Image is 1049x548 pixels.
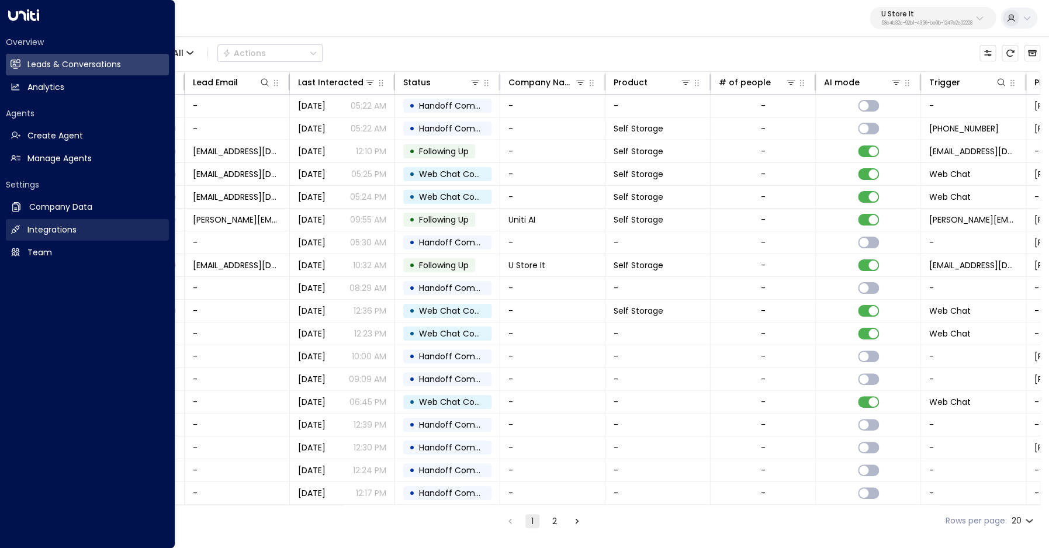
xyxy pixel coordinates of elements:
[409,369,415,389] div: •
[419,328,510,339] span: Web Chat Completed
[605,459,711,481] td: -
[929,305,971,317] span: Web Chat
[761,259,766,271] div: -
[185,95,290,117] td: -
[27,224,77,236] h2: Integrations
[298,168,326,180] span: Sep 03, 2025
[419,100,501,112] span: Handoff Completed
[6,219,169,241] a: Integrations
[508,214,535,226] span: Uniti AI
[614,145,663,157] span: Self Storage
[921,95,1026,117] td: -
[500,459,605,481] td: -
[761,237,766,248] div: -
[525,514,539,528] button: page 1
[27,152,92,165] h2: Manage Agents
[193,145,281,157] span: rayan.habbab@gmail.com
[419,442,501,453] span: Handoff Completed
[298,237,326,248] span: Sep 03, 2025
[419,373,501,385] span: Handoff Completed
[419,145,469,157] span: Following Up
[185,345,290,367] td: -
[353,259,386,271] p: 10:32 AM
[870,7,996,29] button: U Store It58c4b32c-92b1-4356-be9b-1247e2c02228
[298,305,326,317] span: Sep 01, 2025
[409,301,415,321] div: •
[761,464,766,476] div: -
[419,259,469,271] span: Following Up
[185,117,290,140] td: -
[929,123,999,134] span: +353214353030
[614,168,663,180] span: Self Storage
[614,259,663,271] span: Self Storage
[27,247,52,259] h2: Team
[6,148,169,169] a: Manage Agents
[500,163,605,185] td: -
[500,322,605,345] td: -
[761,123,766,134] div: -
[403,75,431,89] div: Status
[1024,45,1040,61] button: Archived Leads
[508,75,574,89] div: Company Name
[761,214,766,226] div: -
[6,54,169,75] a: Leads & Conversations
[185,391,290,413] td: -
[6,242,169,263] a: Team
[354,328,386,339] p: 12:23 PM
[500,186,605,208] td: -
[298,259,326,271] span: Sep 02, 2025
[605,391,711,413] td: -
[409,415,415,435] div: •
[409,392,415,412] div: •
[356,145,386,157] p: 12:10 PM
[921,482,1026,504] td: -
[605,482,711,504] td: -
[409,460,415,480] div: •
[6,77,169,98] a: Analytics
[921,368,1026,390] td: -
[6,125,169,147] a: Create Agent
[500,117,605,140] td: -
[298,373,326,385] span: Aug 30, 2025
[419,351,501,362] span: Handoff Completed
[419,464,501,476] span: Handoff Completed
[881,21,972,26] p: 58c4b32c-92b1-4356-be9b-1247e2c02228
[1002,45,1018,61] span: Refresh
[929,396,971,408] span: Web Chat
[419,191,510,203] span: Web Chat Completed
[503,514,584,528] nav: pagination navigation
[6,196,169,218] a: Company Data
[761,168,766,180] div: -
[409,255,415,275] div: •
[605,277,711,299] td: -
[719,75,771,89] div: # of people
[185,300,290,322] td: -
[929,75,960,89] div: Trigger
[409,483,415,503] div: •
[193,259,281,271] span: mmcgrath@ustoreit.ie
[354,419,386,431] p: 12:39 PM
[193,75,238,89] div: Lead Email
[419,168,510,180] span: Web Chat Completed
[298,75,376,89] div: Last Interacted
[500,345,605,367] td: -
[761,442,766,453] div: -
[217,44,323,62] div: Button group with a nested menu
[352,351,386,362] p: 10:00 AM
[173,48,184,58] span: All
[921,414,1026,436] td: -
[929,328,971,339] span: Web Chat
[419,214,469,226] span: Following Up
[979,45,996,61] button: Customize
[193,168,281,180] span: hello@getuniti.com
[508,75,586,89] div: Company Name
[409,324,415,344] div: •
[298,351,326,362] span: Aug 30, 2025
[6,107,169,119] h2: Agents
[349,396,386,408] p: 06:45 PM
[614,214,663,226] span: Self Storage
[419,487,501,499] span: Handoff Completed
[761,328,766,339] div: -
[298,214,326,226] span: Sep 03, 2025
[409,438,415,457] div: •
